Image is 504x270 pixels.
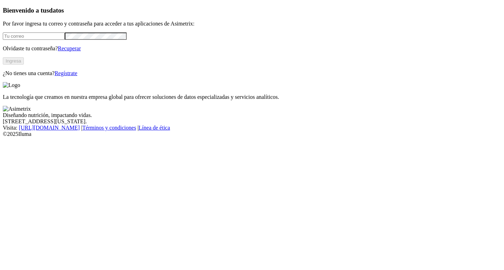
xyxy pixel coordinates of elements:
div: Visita : | | [3,125,501,131]
p: La tecnología que creamos en nuestra empresa global para ofrecer soluciones de datos especializad... [3,94,501,100]
a: [URL][DOMAIN_NAME] [19,125,80,131]
span: datos [49,7,64,14]
div: Diseñando nutrición, impactando vidas. [3,112,501,118]
div: © 2025 Iluma [3,131,501,137]
a: Línea de ética [139,125,170,131]
p: Por favor ingresa tu correo y contraseña para acceder a tus aplicaciones de Asimetrix: [3,21,501,27]
a: Regístrate [55,70,77,76]
img: Asimetrix [3,106,31,112]
h3: Bienvenido a tus [3,7,501,14]
p: Olvidaste tu contraseña? [3,45,501,52]
input: Tu correo [3,32,65,40]
a: Términos y condiciones [82,125,136,131]
a: Recuperar [58,45,81,51]
div: [STREET_ADDRESS][US_STATE]. [3,118,501,125]
button: Ingresa [3,57,24,65]
p: ¿No tienes una cuenta? [3,70,501,76]
img: Logo [3,82,20,88]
